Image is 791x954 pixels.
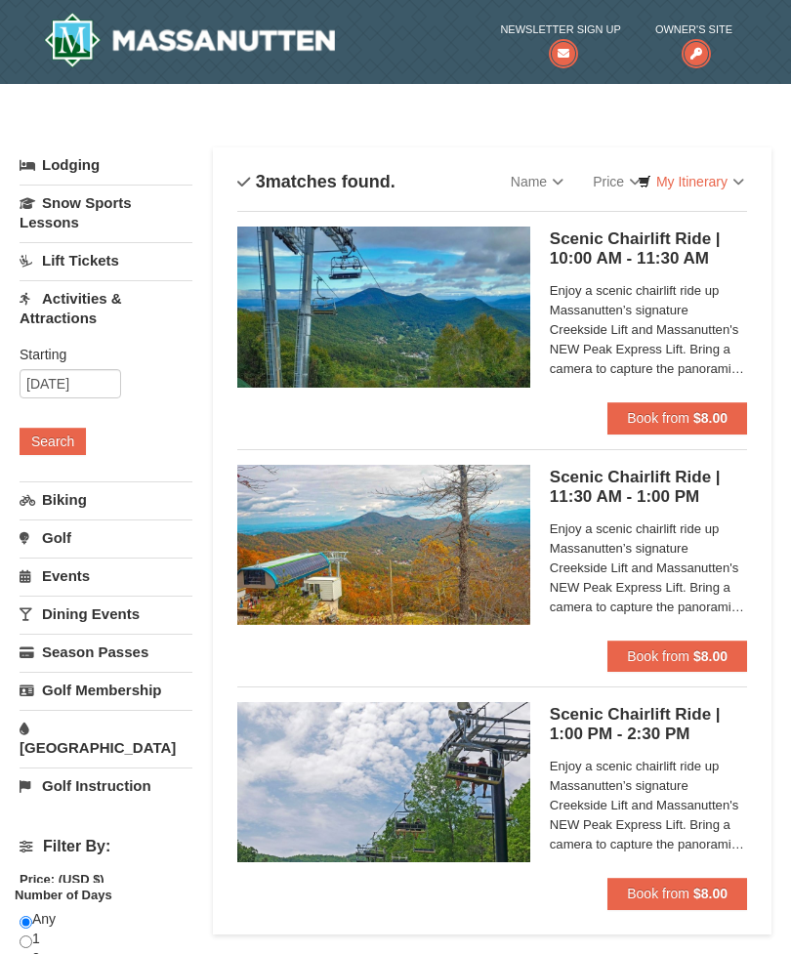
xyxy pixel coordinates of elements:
button: Search [20,428,86,455]
a: Golf Membership [20,672,192,708]
img: 24896431-13-a88f1aaf.jpg [237,465,530,625]
span: Book from [627,410,689,426]
span: Book from [627,886,689,901]
img: 24896431-1-a2e2611b.jpg [237,227,530,387]
a: Newsletter Sign Up [500,20,620,60]
button: Book from $8.00 [607,878,747,909]
a: Activities & Attractions [20,280,192,336]
a: Biking [20,481,192,518]
a: Lift Tickets [20,242,192,278]
a: Events [20,558,192,594]
a: Dining Events [20,596,192,632]
strong: $8.00 [693,410,728,426]
a: Price [578,162,655,201]
img: Massanutten Resort Logo [44,13,335,67]
h5: Scenic Chairlift Ride | 1:00 PM - 2:30 PM [550,705,747,744]
span: Newsletter Sign Up [500,20,620,39]
a: My Itinerary [625,167,757,196]
a: Massanutten Resort [44,13,335,67]
img: 24896431-9-664d1467.jpg [237,702,530,862]
button: Book from $8.00 [607,402,747,434]
a: Golf [20,519,192,556]
h4: Filter By: [20,838,192,855]
a: Snow Sports Lessons [20,185,192,240]
a: Season Passes [20,634,192,670]
span: Enjoy a scenic chairlift ride up Massanutten’s signature Creekside Lift and Massanutten's NEW Pea... [550,519,747,617]
strong: $8.00 [693,886,728,901]
button: Book from $8.00 [607,641,747,672]
h5: Scenic Chairlift Ride | 10:00 AM - 11:30 AM [550,229,747,269]
a: [GEOGRAPHIC_DATA] [20,710,192,766]
h5: Scenic Chairlift Ride | 11:30 AM - 1:00 PM [550,468,747,507]
span: Owner's Site [655,20,732,39]
a: Name [496,162,578,201]
strong: Number of Days [15,888,112,902]
span: Book from [627,648,689,664]
a: Owner's Site [655,20,732,60]
strong: $8.00 [693,648,728,664]
span: Enjoy a scenic chairlift ride up Massanutten’s signature Creekside Lift and Massanutten's NEW Pea... [550,757,747,854]
a: Lodging [20,147,192,183]
label: Starting [20,345,178,364]
a: Golf Instruction [20,767,192,804]
strong: Price: (USD $) [20,872,104,887]
span: Enjoy a scenic chairlift ride up Massanutten’s signature Creekside Lift and Massanutten's NEW Pea... [550,281,747,379]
